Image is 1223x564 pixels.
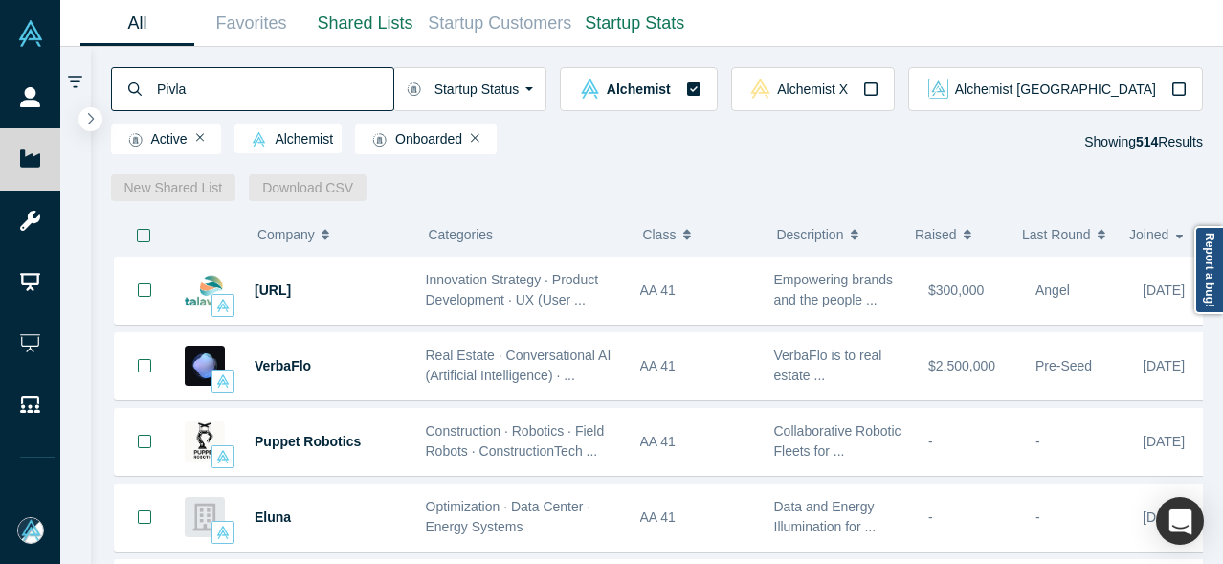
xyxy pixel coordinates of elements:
div: AA 41 [640,485,754,551]
button: Startup Status [393,67,547,111]
span: - [928,509,933,525]
div: AA 41 [640,333,754,399]
button: Last Round [1022,214,1109,255]
span: Showing Results [1084,134,1203,149]
img: Eluna's Logo [185,497,225,537]
span: Description [776,214,843,255]
button: Bookmark [115,485,174,551]
span: Innovation Strategy · Product Development · UX (User ... [426,272,599,307]
span: Alchemist X [777,82,848,96]
span: Alchemist [GEOGRAPHIC_DATA] [955,82,1156,96]
button: Class [642,214,746,255]
img: alchemist Vault Logo [252,132,266,147]
span: Construction · Robotics · Field Robots · ConstructionTech ... [426,423,605,459]
span: Angel [1035,282,1070,298]
div: AA 41 [640,409,754,475]
span: [DATE] [1143,358,1185,373]
span: Empowering brands and the people ... [774,272,894,307]
input: Search by company name, class, customer, one-liner or category [155,66,393,111]
span: Joined [1129,214,1168,255]
img: alchemist Vault Logo [216,526,230,539]
span: - [1035,434,1040,449]
img: alchemist Vault Logo [580,79,600,99]
span: Alchemist [243,132,333,147]
button: Bookmark [115,409,174,475]
a: Favorites [194,1,308,46]
button: Description [776,214,895,255]
span: [DATE] [1143,509,1185,525]
span: Last Round [1022,214,1091,255]
a: Startup Customers [422,1,578,46]
button: Joined [1129,214,1190,255]
div: AA 41 [640,258,754,324]
span: $2,500,000 [928,358,995,373]
span: Company [257,214,315,255]
span: $300,000 [928,282,984,298]
img: Startup status [128,132,143,147]
button: Raised [915,214,1002,255]
img: Mia Scott's Account [17,517,44,544]
strong: 514 [1136,134,1158,149]
span: Class [642,214,676,255]
span: Collaborative Robotic Fleets for ... [774,423,901,459]
span: Active [120,132,188,147]
button: Download CSV [249,174,367,201]
span: [DATE] [1143,434,1185,449]
img: alchemist Vault Logo [216,450,230,463]
button: alchemistx Vault LogoAlchemist X [731,67,895,111]
img: VerbaFlo's Logo [185,346,225,386]
span: Onboarded [364,132,462,147]
span: Optimization · Data Center · Energy Systems [426,499,591,534]
a: All [80,1,194,46]
img: alchemist Vault Logo [216,299,230,312]
span: Pre-Seed [1035,358,1092,373]
button: Company [257,214,398,255]
img: Startup status [372,132,387,147]
button: Remove Filter [471,131,479,145]
img: Talawa.ai's Logo [185,270,225,310]
a: VerbaFlo [255,358,311,373]
button: New Shared List [111,174,236,201]
button: Bookmark [115,333,174,399]
span: - [928,434,933,449]
button: Bookmark [115,257,174,324]
span: Data and Energy Illumination for ... [774,499,877,534]
img: alchemist_aj Vault Logo [928,79,948,99]
span: Real Estate · Conversational AI (Artificial Intelligence) · ... [426,348,611,383]
a: Eluna [255,509,291,525]
img: alchemistx Vault Logo [750,79,770,99]
button: alchemist_aj Vault LogoAlchemist [GEOGRAPHIC_DATA] [908,67,1203,111]
span: - [1035,509,1040,525]
span: Alchemist [607,82,671,96]
span: Categories [428,227,493,242]
img: Alchemist Vault Logo [17,20,44,47]
img: alchemist Vault Logo [216,374,230,388]
button: Remove Filter [196,131,205,145]
span: [DATE] [1143,282,1185,298]
a: Report a bug! [1194,226,1223,314]
button: alchemist Vault LogoAlchemist [560,67,717,111]
img: Puppet Robotics's Logo [185,421,225,462]
a: Puppet Robotics [255,434,361,449]
span: Raised [915,214,957,255]
a: Startup Stats [578,1,692,46]
a: Shared Lists [308,1,422,46]
img: Startup status [407,81,421,97]
span: VerbaFlo is to real estate ... [774,348,882,383]
a: [URL] [255,282,291,298]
